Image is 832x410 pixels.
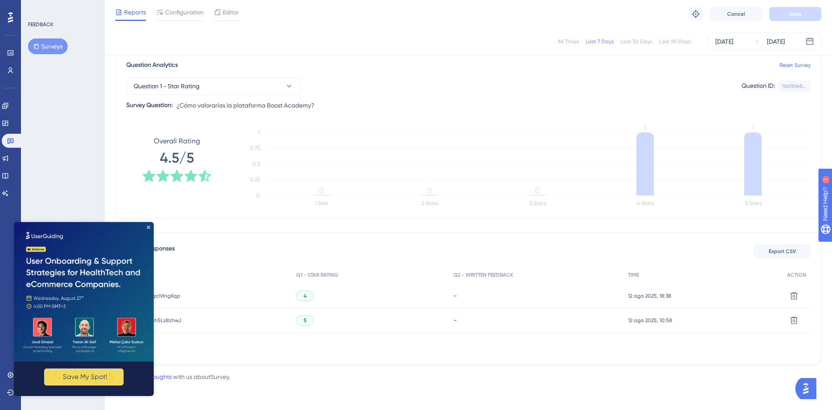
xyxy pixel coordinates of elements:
[315,200,328,206] text: 1 Star
[134,81,200,91] span: Question 1 - Star Rating
[628,271,639,278] span: TIME
[421,200,438,206] text: 2 Stars
[529,200,546,206] text: 3 Stars
[250,145,260,151] tspan: 0.75
[252,161,260,167] tspan: 0.5
[28,21,53,28] div: FEEDBACK
[637,200,654,206] text: 4 Stars
[124,7,146,17] span: Reports
[558,38,579,45] div: All Times
[586,38,614,45] div: Last 7 Days
[710,7,762,21] button: Cancel
[304,292,307,299] span: 4
[250,177,260,183] tspan: 0.25
[628,292,671,299] span: 12 ago 2025, 18:38
[131,317,181,324] span: recOURvxh5Lz8zhwJ
[304,317,307,324] span: 5
[223,7,239,17] span: Editor
[659,38,690,45] div: Last 90 Days
[453,292,619,300] div: -
[133,3,136,7] div: Close Preview
[535,186,539,195] tspan: 0
[115,372,230,382] div: with us about Survey .
[30,146,110,163] button: ✨ Save My Spot!✨
[767,36,785,47] div: [DATE]
[769,248,796,255] span: Export CSV
[752,124,754,132] tspan: 1
[795,375,822,402] iframe: UserGuiding AI Assistant Launcher
[319,186,324,195] tspan: 0
[782,83,807,90] div: f6d1b1e8...
[453,271,513,278] span: Q2 - WRITTEN FEEDBACK
[769,7,822,21] button: Save
[126,100,173,111] div: Survey Question:
[154,136,200,146] span: Overall Rating
[621,38,652,45] div: Last 30 Days
[745,200,762,206] text: 5 Stars
[61,4,63,11] div: 1
[258,129,260,136] tspan: 1
[453,316,619,324] div: -
[789,10,801,17] span: Save
[28,38,68,54] button: Surveys
[160,148,194,167] span: 4.5/5
[780,62,811,69] a: Reset Survey
[715,36,733,47] div: [DATE]
[742,80,775,92] div: Question ID:
[126,60,178,70] span: Question Analytics
[628,317,672,324] span: 12 ago 2025, 10:58
[754,244,811,258] button: Export CSV
[126,77,301,95] button: Question 1 - Star Rating
[21,2,55,13] span: Need Help?
[787,271,806,278] span: ACTION
[165,7,204,17] span: Configuration
[131,292,180,299] span: recMFvDgcIVIngKqp
[176,100,314,111] span: ¿Cómo valorarías la plataforma Boost Academy?
[296,271,338,278] span: Q1 - STAR RATING
[256,192,260,198] tspan: 0
[427,186,432,195] tspan: 0
[727,10,745,17] span: Cancel
[644,124,646,132] tspan: 1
